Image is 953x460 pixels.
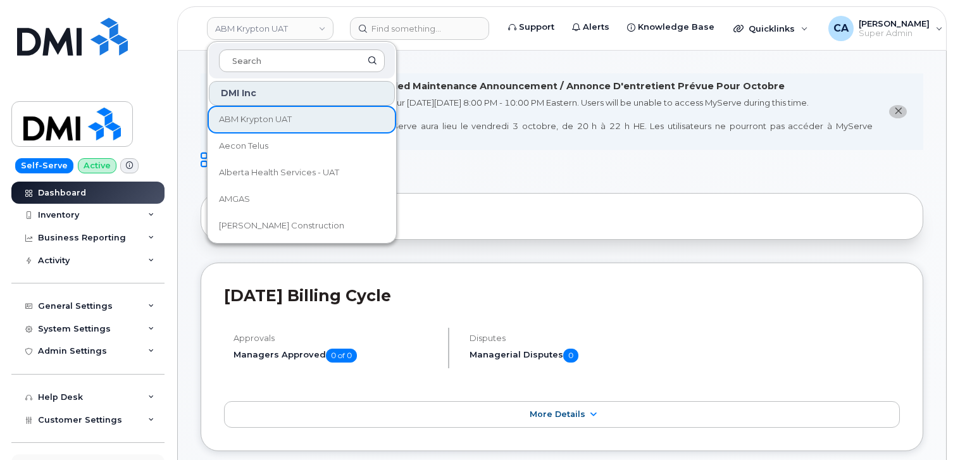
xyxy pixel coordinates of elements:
[234,349,437,363] h5: Managers Approved
[470,349,685,363] h5: Managerial Disputes
[219,49,385,72] input: Search
[889,105,907,118] button: close notification
[470,333,685,343] h4: Disputes
[219,166,339,179] span: Alberta Health Services - UAT
[209,134,395,159] a: Aecon Telus
[219,113,292,126] span: ABM Krypton UAT
[234,333,437,343] h4: Approvals
[209,81,395,106] div: DMI Inc
[219,193,250,206] span: AMGAS
[209,160,395,185] a: Alberta Health Services - UAT
[530,409,585,419] span: More Details
[563,349,578,363] span: 0
[225,97,873,144] div: MyServe scheduled maintenance will occur [DATE][DATE] 8:00 PM - 10:00 PM Eastern. Users will be u...
[209,107,395,132] a: ABM Krypton UAT
[219,140,268,152] span: Aecon Telus
[224,286,900,305] h2: [DATE] Billing Cycle
[326,349,357,363] span: 0 of 0
[209,187,395,212] a: AMGAS
[209,213,395,239] a: [PERSON_NAME] Construction
[219,220,344,232] span: [PERSON_NAME] Construction
[313,80,785,93] div: October Scheduled Maintenance Announcement / Annonce D'entretient Prévue Pour Octobre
